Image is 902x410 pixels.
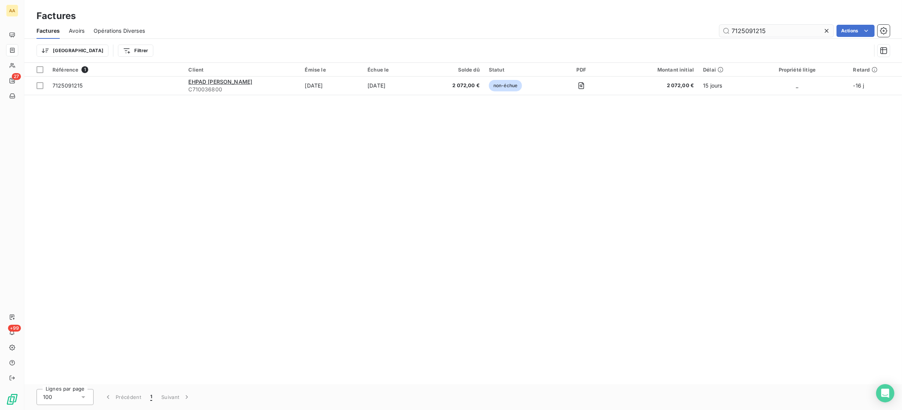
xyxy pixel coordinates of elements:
[616,82,694,89] span: 2 072,00 €
[750,67,844,73] div: Propriété litige
[489,67,547,73] div: Statut
[37,27,60,35] span: Factures
[367,67,422,73] div: Échue le
[188,67,296,73] div: Client
[118,45,153,57] button: Filtrer
[719,25,834,37] input: Rechercher
[12,73,21,80] span: 27
[837,25,875,37] button: Actions
[43,393,52,401] span: 100
[431,67,480,73] div: Solde dû
[363,77,426,95] td: [DATE]
[188,86,296,93] span: C710036800
[81,66,88,73] span: 1
[52,82,83,89] span: 7125091215
[796,82,798,89] span: _
[431,82,480,89] span: 2 072,00 €
[698,77,746,95] td: 15 jours
[146,389,157,405] button: 1
[37,45,108,57] button: [GEOGRAPHIC_DATA]
[8,325,21,332] span: +99
[52,67,78,73] span: Référence
[100,389,146,405] button: Précédent
[188,78,252,85] span: EHPAD [PERSON_NAME]
[6,5,18,17] div: AA
[876,384,894,402] div: Open Intercom Messenger
[489,80,522,91] span: non-échue
[557,67,607,73] div: PDF
[616,67,694,73] div: Montant initial
[853,82,864,89] span: -16 j
[69,27,84,35] span: Avoirs
[37,9,76,23] h3: Factures
[301,77,363,95] td: [DATE]
[853,67,897,73] div: Retard
[94,27,145,35] span: Opérations Diverses
[6,393,18,405] img: Logo LeanPay
[305,67,359,73] div: Émise le
[703,67,741,73] div: Délai
[157,389,195,405] button: Suivant
[150,393,152,401] span: 1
